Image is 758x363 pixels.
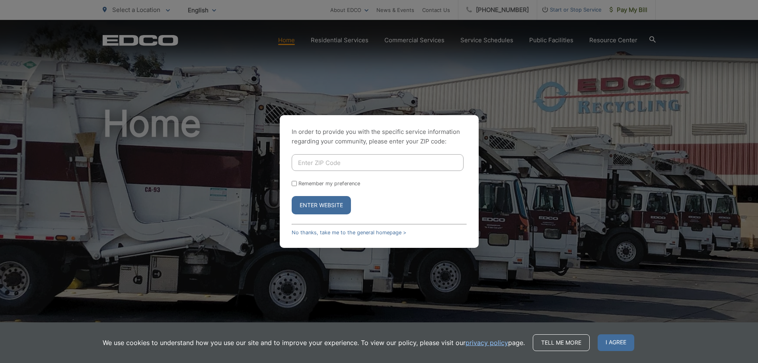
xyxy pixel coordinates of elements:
a: No thanks, take me to the general homepage > [292,230,406,235]
label: Remember my preference [298,181,360,186]
a: privacy policy [466,338,508,347]
input: Enter ZIP Code [292,154,464,171]
button: Enter Website [292,196,351,214]
p: We use cookies to understand how you use our site and to improve your experience. To view our pol... [103,338,525,347]
a: Tell me more [533,334,590,351]
span: I agree [598,334,634,351]
p: In order to provide you with the specific service information regarding your community, please en... [292,127,467,146]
